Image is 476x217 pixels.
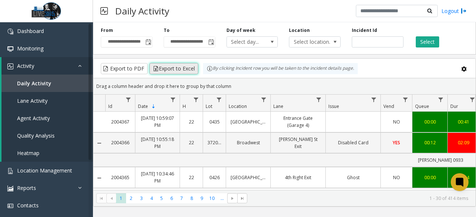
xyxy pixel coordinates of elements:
span: Go to the last page [237,193,247,204]
h3: Daily Activity [112,2,173,20]
a: 4th Right Exit [275,174,321,181]
a: 02:09 [452,139,475,146]
img: 'icon' [7,185,13,191]
button: Export to Excel [149,63,198,74]
span: Contacts [17,202,39,209]
a: [DATE] 10:34:46 PM [140,170,175,184]
div: 00:00 [417,174,443,181]
a: Heatmap [1,144,93,162]
span: Page 10 [207,193,217,203]
a: Issue Filter Menu [369,95,379,105]
a: Disabled Card [330,139,376,146]
label: Day of week [226,27,255,34]
label: From [101,27,113,34]
span: Page 2 [126,193,136,203]
a: Entrance Gate (Garage 4) [275,115,321,129]
a: 00:12 [417,139,443,146]
span: Page 11 [217,193,227,203]
a: Broadwest [231,139,266,146]
a: 0435 [208,118,221,125]
a: Ghost [330,174,376,181]
span: Page 9 [197,193,207,203]
span: Page 8 [187,193,197,203]
span: Page 7 [177,193,187,203]
kendo-pager-info: 1 - 30 of 414 items [252,195,468,201]
a: Lane Filter Menu [314,95,324,105]
a: NO [385,118,408,125]
span: Dur [450,103,458,109]
span: Sortable [151,103,157,109]
span: Location [229,103,247,109]
a: 2004367 [110,118,131,125]
a: 2004366 [110,139,131,146]
a: 22 [184,118,198,125]
label: To [164,27,170,34]
span: Page 4 [147,193,157,203]
img: infoIcon.svg [207,66,213,72]
span: Lot [206,103,212,109]
a: Daily Activity [1,75,93,92]
a: Queue Filter Menu [436,95,446,105]
span: YES [393,139,400,146]
span: Vend [383,103,394,109]
span: Id [108,103,112,109]
span: Go to the next page [227,193,237,204]
span: Page 3 [136,193,147,203]
a: Logout [441,7,467,15]
a: Quality Analysis [1,127,93,144]
a: [DATE] 10:59:07 PM [140,115,175,129]
label: Location [289,27,310,34]
span: Page 5 [157,193,167,203]
span: Page 1 [116,193,126,203]
a: Date Filter Menu [168,95,178,105]
a: 00:14 [452,174,475,181]
a: 00:00 [417,118,443,125]
a: 2004365 [110,174,131,181]
span: Lane [273,103,283,109]
a: [GEOGRAPHIC_DATA] [231,118,266,125]
a: [PERSON_NAME] St Exit [275,136,321,150]
a: Id Filter Menu [123,95,134,105]
img: 'icon' [7,168,13,174]
img: 'icon' [7,63,13,69]
span: Quality Analysis [17,132,55,139]
a: 00:41 [452,118,475,125]
a: YES [385,139,408,146]
a: [GEOGRAPHIC_DATA] [231,174,266,181]
span: Toggle popup [207,37,215,47]
span: Dashboard [17,27,44,34]
div: By clicking Incident row you will be taken to the incident details page. [203,63,358,74]
a: H Filter Menu [191,95,201,105]
label: Incident Id [352,27,377,34]
a: 22 [184,174,198,181]
span: Toggle popup [144,37,152,47]
span: Activity [17,62,34,69]
span: Queue [415,103,429,109]
a: 0426 [208,174,221,181]
img: 'icon' [7,46,13,52]
a: Lot Filter Menu [214,95,224,105]
a: Agent Activity [1,109,93,127]
span: Reports [17,184,36,191]
span: NO [393,174,400,181]
span: Monitoring [17,45,44,52]
a: Location Filter Menu [259,95,269,105]
button: Export to PDF [101,63,148,74]
div: Data table [93,95,476,190]
a: Collapse Details [93,175,105,181]
a: [DATE] 10:55:18 PM [140,136,175,150]
a: 372030 [208,139,221,146]
span: Location Management [17,167,72,174]
a: Activity [1,57,93,75]
span: Agent Activity [17,115,50,122]
img: pageIcon [100,2,108,20]
a: NO [385,174,408,181]
img: 'icon' [7,29,13,34]
span: Issue [328,103,339,109]
span: Page 6 [167,193,177,203]
a: Lane Activity [1,92,93,109]
span: Go to the next page [229,195,235,201]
